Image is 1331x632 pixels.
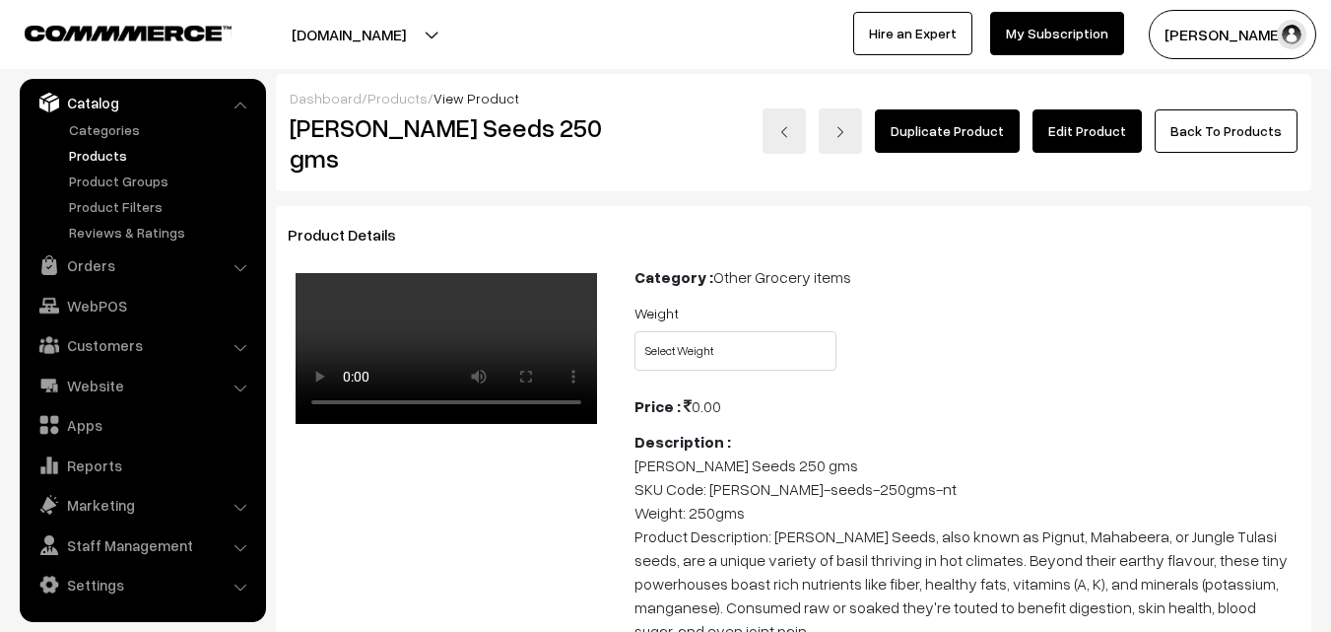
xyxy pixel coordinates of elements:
[1277,20,1306,49] img: user
[25,487,259,523] a: Marketing
[25,368,259,403] a: Website
[1149,10,1316,59] button: [PERSON_NAME]
[223,10,475,59] button: [DOMAIN_NAME]
[634,267,713,287] b: Category :
[290,90,362,106] a: Dashboard
[634,303,679,323] label: Weight
[433,90,519,106] span: View Product
[25,247,259,283] a: Orders
[853,12,972,55] a: Hire an Expert
[634,432,731,452] b: Description :
[64,222,259,243] a: Reviews & Ratings
[25,327,259,363] a: Customers
[288,225,420,245] span: Product Details
[834,126,846,138] img: right-arrow.png
[296,273,597,424] video: Your browser does not support the video tag.
[990,12,1124,55] a: My Subscription
[634,396,681,416] b: Price :
[25,20,197,43] a: COMMMERCE
[64,145,259,166] a: Products
[25,527,259,563] a: Staff Management
[875,109,1020,153] a: Duplicate Product
[64,171,259,191] a: Product Groups
[25,448,259,483] a: Reports
[1032,109,1142,153] a: Edit Product
[25,26,232,40] img: COMMMERCE
[634,265,1299,289] div: Other Grocery items
[290,88,1298,108] div: / /
[367,90,428,106] a: Products
[1155,109,1298,153] a: Back To Products
[290,112,606,174] h2: [PERSON_NAME] Seeds 250 gms
[64,196,259,217] a: Product Filters
[25,288,259,323] a: WebPOS
[778,126,790,138] img: left-arrow.png
[634,394,1299,418] div: 0.00
[25,567,259,602] a: Settings
[25,85,259,120] a: Catalog
[64,119,259,140] a: Categories
[25,407,259,443] a: Apps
